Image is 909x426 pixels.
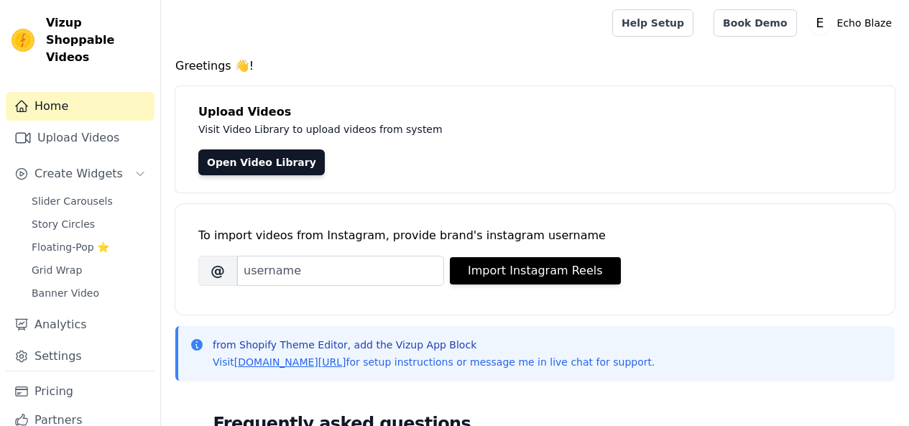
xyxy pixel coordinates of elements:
[32,240,109,254] span: Floating-Pop ⭐
[234,356,346,368] a: [DOMAIN_NAME][URL]
[23,214,154,234] a: Story Circles
[198,121,842,138] p: Visit Video Library to upload videos from system
[6,342,154,371] a: Settings
[213,355,655,369] p: Visit for setup instructions or message me in live chat for support.
[6,92,154,121] a: Home
[23,237,154,257] a: Floating-Pop ⭐
[816,16,823,30] text: E
[6,159,154,188] button: Create Widgets
[6,310,154,339] a: Analytics
[23,283,154,303] a: Banner Video
[198,103,872,121] h4: Upload Videos
[34,165,123,182] span: Create Widgets
[32,217,95,231] span: Story Circles
[6,124,154,152] a: Upload Videos
[23,260,154,280] a: Grid Wrap
[32,194,113,208] span: Slider Carousels
[237,256,444,286] input: username
[450,257,621,284] button: Import Instagram Reels
[32,286,99,300] span: Banner Video
[11,29,34,52] img: Vizup
[612,9,693,37] a: Help Setup
[198,256,237,286] span: @
[6,377,154,406] a: Pricing
[831,10,898,36] p: Echo Blaze
[198,149,325,175] a: Open Video Library
[213,338,655,352] p: from Shopify Theme Editor, add the Vizup App Block
[46,14,149,66] span: Vizup Shoppable Videos
[714,9,796,37] a: Book Demo
[32,263,82,277] span: Grid Wrap
[198,227,872,244] div: To import videos from Instagram, provide brand's instagram username
[23,191,154,211] a: Slider Carousels
[175,57,895,75] h4: Greetings 👋!
[808,10,898,36] button: E Echo Blaze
